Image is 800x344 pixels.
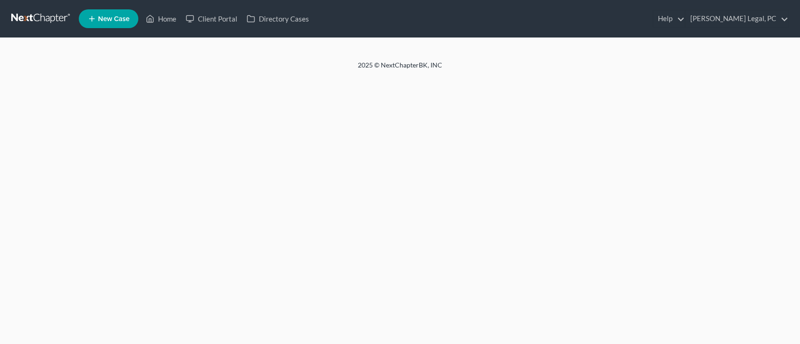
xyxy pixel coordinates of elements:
div: 2025 © NextChapterBK, INC [133,60,667,77]
a: Client Portal [181,10,242,27]
new-legal-case-button: New Case [79,9,138,28]
a: Directory Cases [242,10,314,27]
a: Help [653,10,685,27]
a: [PERSON_NAME] Legal, PC [686,10,788,27]
a: Home [141,10,181,27]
